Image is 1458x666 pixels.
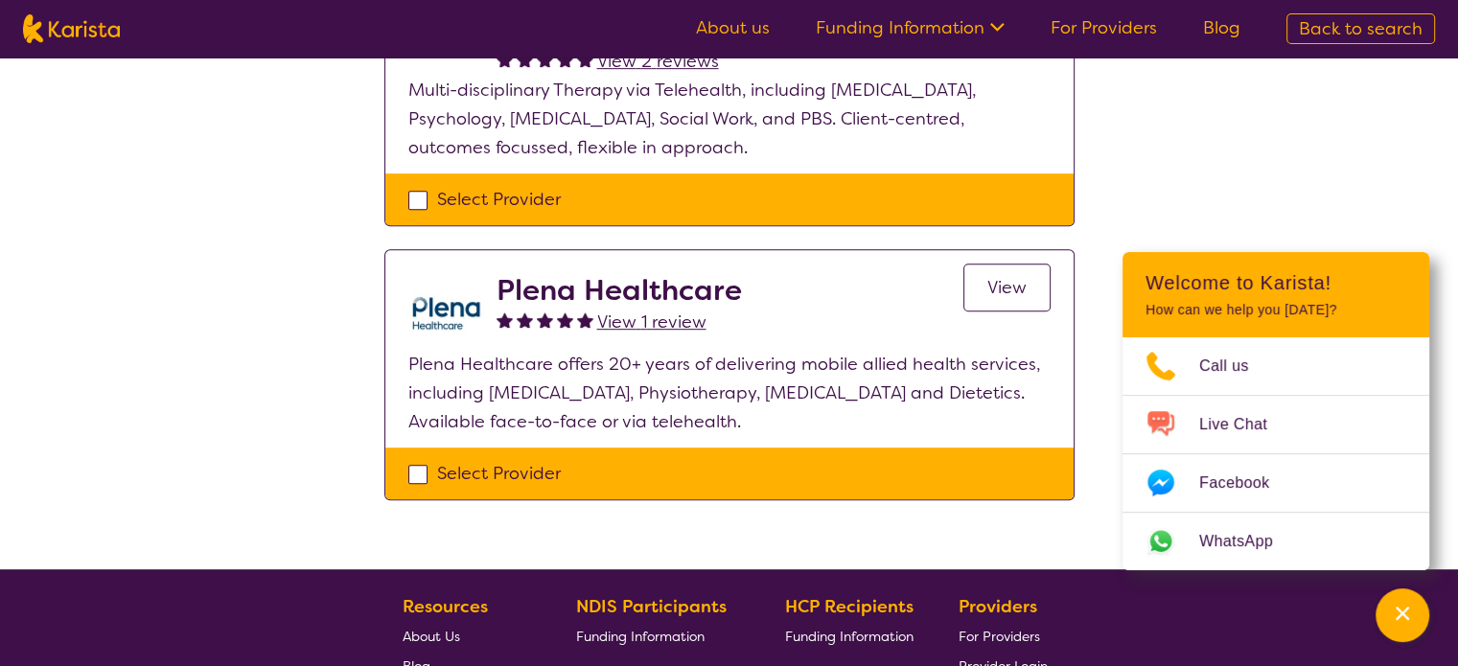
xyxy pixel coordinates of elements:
a: View 2 reviews [597,47,719,76]
img: fullstar [537,51,553,67]
span: Funding Information [785,628,914,645]
span: For Providers [959,628,1040,645]
span: WhatsApp [1199,527,1296,556]
a: About Us [403,621,531,651]
a: Web link opens in a new tab. [1122,513,1429,570]
a: Funding Information [816,16,1005,39]
span: View [987,276,1027,299]
a: Blog [1203,16,1240,39]
a: View 1 review [597,308,706,336]
b: Resources [403,595,488,618]
img: fullstar [537,311,553,328]
div: Channel Menu [1122,252,1429,570]
b: Providers [959,595,1037,618]
img: fullstar [517,51,533,67]
button: Channel Menu [1376,588,1429,642]
img: fullstar [497,311,513,328]
a: Funding Information [576,621,741,651]
span: Back to search [1299,17,1423,40]
a: Funding Information [785,621,914,651]
img: fullstar [577,51,593,67]
a: For Providers [1051,16,1157,39]
img: ehd3j50wdk7ycqmad0oe.png [408,273,485,350]
h2: Welcome to Karista! [1146,271,1406,294]
p: Plena Healthcare offers 20+ years of delivering mobile allied health services, including [MEDICAL... [408,350,1051,436]
a: Back to search [1286,13,1435,44]
img: fullstar [557,311,573,328]
b: HCP Recipients [785,595,914,618]
span: About Us [403,628,460,645]
span: View 1 review [597,310,706,333]
span: Facebook [1199,469,1292,497]
a: About us [696,16,770,39]
p: How can we help you [DATE]? [1146,302,1406,318]
img: fullstar [497,51,513,67]
h2: Plena Healthcare [497,273,742,308]
b: NDIS Participants [576,595,727,618]
img: Karista logo [23,14,120,43]
span: View 2 reviews [597,50,719,73]
a: For Providers [959,621,1048,651]
span: Call us [1199,352,1272,380]
img: fullstar [517,311,533,328]
img: fullstar [577,311,593,328]
span: Live Chat [1199,410,1290,439]
span: Funding Information [576,628,705,645]
p: Multi-disciplinary Therapy via Telehealth, including [MEDICAL_DATA], Psychology, [MEDICAL_DATA], ... [408,76,1051,162]
img: fullstar [557,51,573,67]
a: View [963,264,1051,311]
ul: Choose channel [1122,337,1429,570]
